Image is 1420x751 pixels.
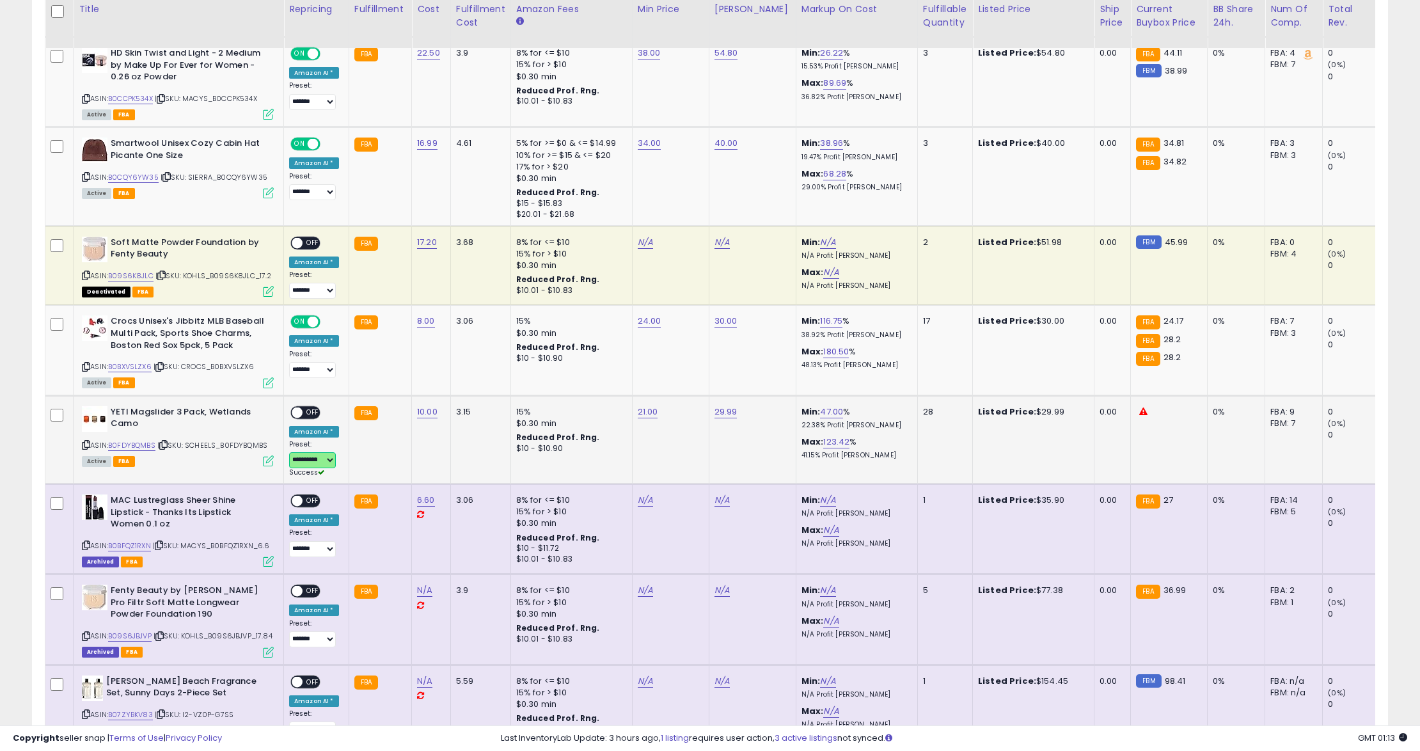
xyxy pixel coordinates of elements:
[801,137,821,149] b: Min:
[1328,59,1346,70] small: (0%)
[516,150,622,161] div: 10% for >= $15 & <= $20
[166,732,222,744] a: Privacy Policy
[1136,156,1160,170] small: FBA
[456,315,501,327] div: 3.06
[638,315,661,328] a: 24.00
[1164,494,1173,506] span: 27
[516,198,622,209] div: $15 - $15.83
[516,173,622,184] div: $0.30 min
[801,421,908,430] p: 22.38% Profit [PERSON_NAME]
[516,16,524,28] small: Amazon Fees.
[1328,249,1346,259] small: (0%)
[801,183,908,192] p: 29.00% Profit [PERSON_NAME]
[1213,494,1255,506] div: 0%
[978,47,1084,59] div: $54.80
[1270,138,1313,149] div: FBA: 3
[978,3,1089,16] div: Listed Price
[417,494,435,507] a: 6.60
[978,237,1084,248] div: $51.98
[801,406,908,430] div: %
[1100,47,1121,59] div: 0.00
[82,494,107,520] img: 31Efs2AgsLL._SL40_.jpg
[775,732,837,744] a: 3 active listings
[801,509,908,518] p: N/A Profit [PERSON_NAME]
[1328,339,1380,351] div: 0
[1270,248,1313,260] div: FBM: 4
[1136,585,1160,599] small: FBA
[1270,59,1313,70] div: FBM: 7
[516,597,622,608] div: 15% for > $10
[1136,315,1160,329] small: FBA
[801,77,908,101] div: %
[516,274,600,285] b: Reduced Prof. Rng.
[516,432,600,443] b: Reduced Prof. Rng.
[1213,138,1255,149] div: 0%
[456,494,501,506] div: 3.06
[978,47,1036,59] b: Listed Price:
[289,440,339,478] div: Preset:
[516,443,622,454] div: $10 - $10.90
[289,426,339,438] div: Amazon AI *
[1213,3,1259,29] div: BB Share 24h.
[417,47,440,59] a: 22.50
[516,506,622,518] div: 15% for > $10
[354,138,378,152] small: FBA
[516,96,622,107] div: $10.01 - $10.83
[714,3,791,16] div: [PERSON_NAME]
[1213,315,1255,327] div: 0%
[638,236,653,249] a: N/A
[823,168,846,180] a: 68.28
[923,237,963,248] div: 2
[638,3,704,16] div: Min Price
[1328,3,1375,29] div: Total Rev.
[1270,47,1313,59] div: FBA: 4
[978,406,1084,418] div: $29.99
[516,85,600,96] b: Reduced Prof. Rng.
[1328,406,1380,418] div: 0
[1136,47,1160,61] small: FBA
[1328,47,1380,59] div: 0
[823,615,839,628] a: N/A
[108,361,152,372] a: B0BXVSLZX6
[638,406,658,418] a: 21.00
[801,138,908,161] div: %
[1328,507,1346,517] small: (0%)
[978,315,1084,327] div: $30.00
[714,236,730,249] a: N/A
[978,138,1084,149] div: $40.00
[801,436,908,460] div: %
[456,585,501,596] div: 3.9
[292,139,308,150] span: ON
[1328,237,1380,248] div: 0
[923,47,963,59] div: 3
[1164,333,1181,345] span: 28.2
[1100,138,1121,149] div: 0.00
[1270,237,1313,248] div: FBA: 0
[516,494,622,506] div: 8% for <= $10
[354,3,406,16] div: Fulfillment
[978,315,1036,327] b: Listed Price:
[1136,235,1161,249] small: FBM
[801,584,821,596] b: Min:
[1164,584,1187,596] span: 36.99
[801,47,821,59] b: Min:
[923,138,963,149] div: 3
[82,406,274,466] div: ASIN:
[801,436,824,448] b: Max:
[1328,494,1380,506] div: 0
[801,251,908,260] p: N/A Profit [PERSON_NAME]
[923,406,963,418] div: 28
[82,406,107,432] img: 31oT4HUVPOL._SL40_.jpg
[978,137,1036,149] b: Listed Price:
[978,236,1036,248] b: Listed Price:
[82,47,274,118] div: ASIN:
[113,377,135,388] span: FBA
[1136,138,1160,152] small: FBA
[456,237,501,248] div: 3.68
[1164,137,1185,149] span: 34.81
[516,260,622,271] div: $0.30 min
[113,188,135,199] span: FBA
[417,3,445,16] div: Cost
[354,237,378,251] small: FBA
[108,172,159,183] a: B0CQY6YW35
